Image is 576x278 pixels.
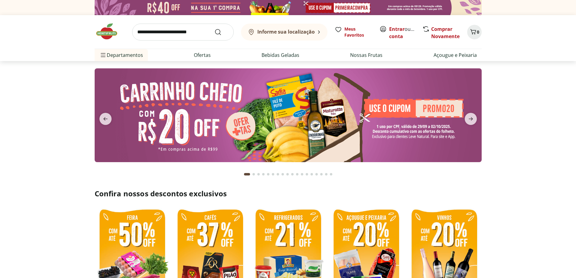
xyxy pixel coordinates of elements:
[194,51,211,59] a: Ofertas
[314,167,319,182] button: Go to page 15 from fs-carousel
[243,167,251,182] button: Current page from fs-carousel
[434,51,477,59] a: Açougue e Peixaria
[95,68,482,162] img: cupom
[280,167,285,182] button: Go to page 8 from fs-carousel
[290,167,295,182] button: Go to page 10 from fs-carousel
[262,51,299,59] a: Bebidas Geladas
[324,167,329,182] button: Go to page 17 from fs-carousel
[95,22,125,41] img: Hortifruti
[389,26,405,32] a: Entrar
[335,26,372,38] a: Meus Favoritos
[99,48,143,62] span: Departamentos
[467,25,482,39] button: Carrinho
[275,167,280,182] button: Go to page 7 from fs-carousel
[132,24,234,41] input: search
[95,113,116,125] button: previous
[99,48,107,62] button: Menu
[251,167,256,182] button: Go to page 2 from fs-carousel
[271,167,275,182] button: Go to page 6 from fs-carousel
[214,28,229,36] button: Submit Search
[304,167,309,182] button: Go to page 13 from fs-carousel
[256,167,261,182] button: Go to page 3 from fs-carousel
[329,167,334,182] button: Go to page 18 from fs-carousel
[266,167,271,182] button: Go to page 5 from fs-carousel
[261,167,266,182] button: Go to page 4 from fs-carousel
[350,51,382,59] a: Nossas Frutas
[95,189,482,198] h2: Confira nossos descontos exclusivos
[389,25,416,40] span: ou
[300,167,304,182] button: Go to page 12 from fs-carousel
[344,26,372,38] span: Meus Favoritos
[257,28,315,35] b: Informe sua localização
[319,167,324,182] button: Go to page 16 from fs-carousel
[477,29,479,35] span: 0
[241,24,327,41] button: Informe sua localização
[309,167,314,182] button: Go to page 14 from fs-carousel
[285,167,290,182] button: Go to page 9 from fs-carousel
[295,167,300,182] button: Go to page 11 from fs-carousel
[431,26,460,40] a: Comprar Novamente
[389,26,422,40] a: Criar conta
[460,113,482,125] button: next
